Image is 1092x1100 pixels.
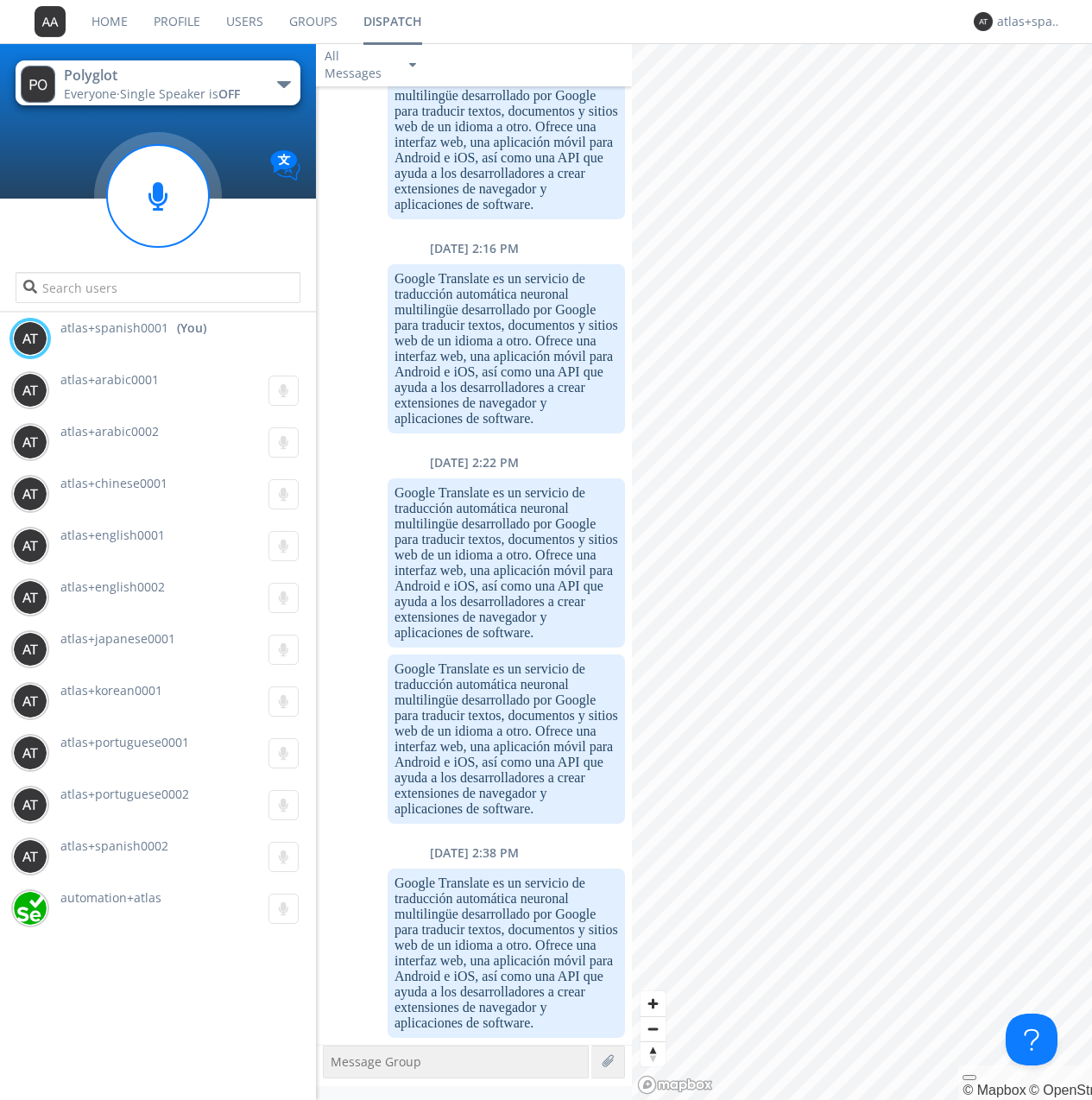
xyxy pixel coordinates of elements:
div: All Messages [325,47,394,82]
dc-p: Google Translate es un servicio de traducción automática neuronal multilingüe desarrollado por Go... [395,271,618,427]
a: Mapbox logo [637,1075,713,1095]
div: (You) [177,319,206,337]
span: atlas+portuguese0002 [60,786,189,802]
img: 373638.png [13,373,47,408]
img: 373638.png [13,425,47,459]
img: 373638.png [21,66,55,103]
span: automation+atlas [60,889,161,906]
button: Zoom out [641,1016,666,1041]
button: Zoom in [641,991,666,1016]
button: Toggle attribution [963,1075,976,1080]
img: 373638.png [13,580,47,615]
img: 373638.png [35,6,66,37]
img: 373638.png [13,684,47,718]
img: 373638.png [13,839,47,874]
span: atlas+english0002 [60,578,165,595]
img: 373638.png [13,787,47,822]
span: Zoom out [641,1017,666,1041]
span: OFF [218,85,240,102]
span: atlas+portuguese0001 [60,734,189,750]
button: PolyglotEveryone·Single Speaker isOFF [16,60,300,105]
span: atlas+spanish0001 [60,319,168,337]
img: Translation enabled [270,150,300,180]
div: [DATE] 2:16 PM [316,240,632,257]
iframe: Toggle Customer Support [1006,1014,1057,1065]
span: Single Speaker is [120,85,240,102]
img: 373638.png [13,632,47,667]
img: 373638.png [13,321,47,356]
dc-p: Google Translate es un servicio de traducción automática neuronal multilingüe desarrollado por Go... [395,485,618,641]
span: atlas+english0001 [60,527,165,543]
span: atlas+arabic0001 [60,371,159,388]
div: [DATE] 2:22 PM [316,454,632,471]
img: 373638.png [974,12,993,31]
span: atlas+japanese0001 [60,630,175,647]
div: Everyone · [64,85,258,103]
dc-p: Google Translate es un servicio de traducción automática neuronal multilingüe desarrollado por Go... [395,661,618,817]
span: atlas+korean0001 [60,682,162,699]
img: 373638.png [13,736,47,770]
div: Polyglot [64,66,258,85]
input: Search users [16,272,300,303]
dc-p: Google Translate es un servicio de traducción automática neuronal multilingüe desarrollado por Go... [395,876,618,1031]
img: 0d6eee6ee50f4bb3b6c6a969a4303ef0 [13,891,47,926]
button: Reset bearing to north [641,1041,666,1066]
span: atlas+chinese0001 [60,475,167,491]
span: atlas+spanish0002 [60,838,168,854]
img: caret-down-sm.svg [409,63,416,67]
a: Mapbox [963,1083,1026,1097]
dc-p: Google Translate es un servicio de traducción automática neuronal multilingüe desarrollado por Go... [395,57,618,212]
span: atlas+arabic0002 [60,423,159,439]
img: 373638.png [13,528,47,563]
div: [DATE] 2:38 PM [316,844,632,862]
img: 373638.png [13,477,47,511]
div: atlas+spanish0001 [997,13,1062,30]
